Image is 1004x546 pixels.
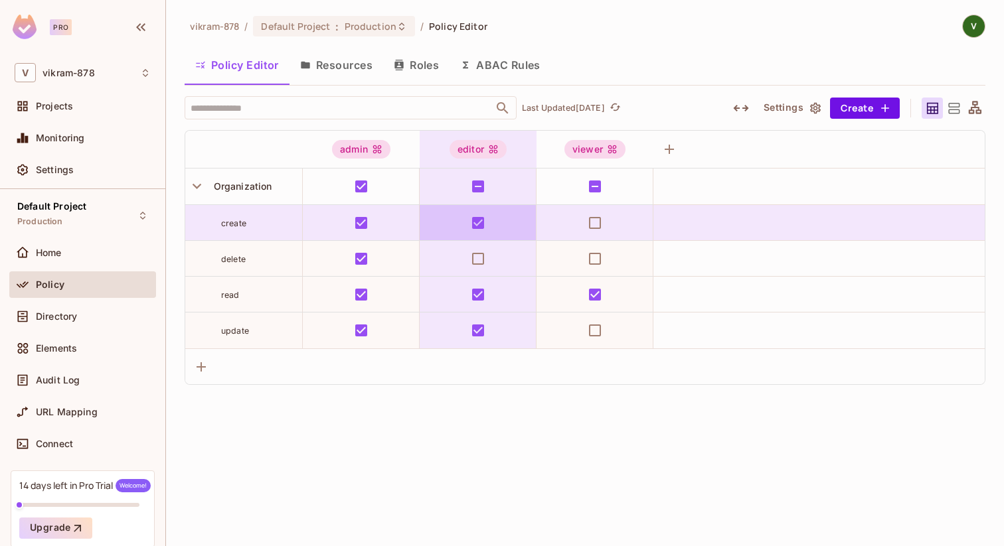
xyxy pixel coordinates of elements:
span: refresh [610,102,621,115]
span: Elements [36,343,77,354]
div: Pro [50,19,72,35]
span: Monitoring [36,133,85,143]
span: Production [17,216,63,227]
span: Default Project [17,201,86,212]
span: Home [36,247,62,258]
span: Click to refresh data [605,100,624,116]
span: Settings [36,165,74,175]
p: Last Updated [DATE] [522,103,605,113]
span: Projects [36,101,73,111]
button: Policy Editor [185,48,290,82]
li: / [420,20,424,33]
button: ABAC Rules [450,48,551,82]
span: Connect [36,439,73,449]
button: Upgrade [19,517,92,539]
li: / [244,20,248,33]
span: V [15,63,36,82]
span: read [221,290,240,300]
img: vikram singh [963,15,985,37]
span: Welcome! [116,479,151,492]
button: refresh [608,100,624,116]
button: Create [830,98,900,119]
button: Resources [290,48,383,82]
div: editor [450,140,507,159]
span: Directory [36,311,77,322]
span: Policy Editor [429,20,487,33]
span: Policy [36,279,64,290]
span: Workspace: vikram-878 [42,68,95,78]
span: the active workspace [190,20,239,33]
span: Production [345,20,396,33]
div: admin [332,140,390,159]
span: : [335,21,339,32]
button: Settings [758,98,825,119]
span: update [221,326,249,336]
span: Default Project [261,20,330,33]
img: SReyMgAAAABJRU5ErkJggg== [13,15,37,39]
span: create [221,218,246,228]
button: Roles [383,48,450,82]
div: viewer [564,140,626,159]
span: Audit Log [36,375,80,385]
span: Organization [209,180,272,192]
span: delete [221,254,246,264]
div: 14 days left in Pro Trial [19,479,151,492]
button: Open [493,99,512,117]
span: URL Mapping [36,407,98,417]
